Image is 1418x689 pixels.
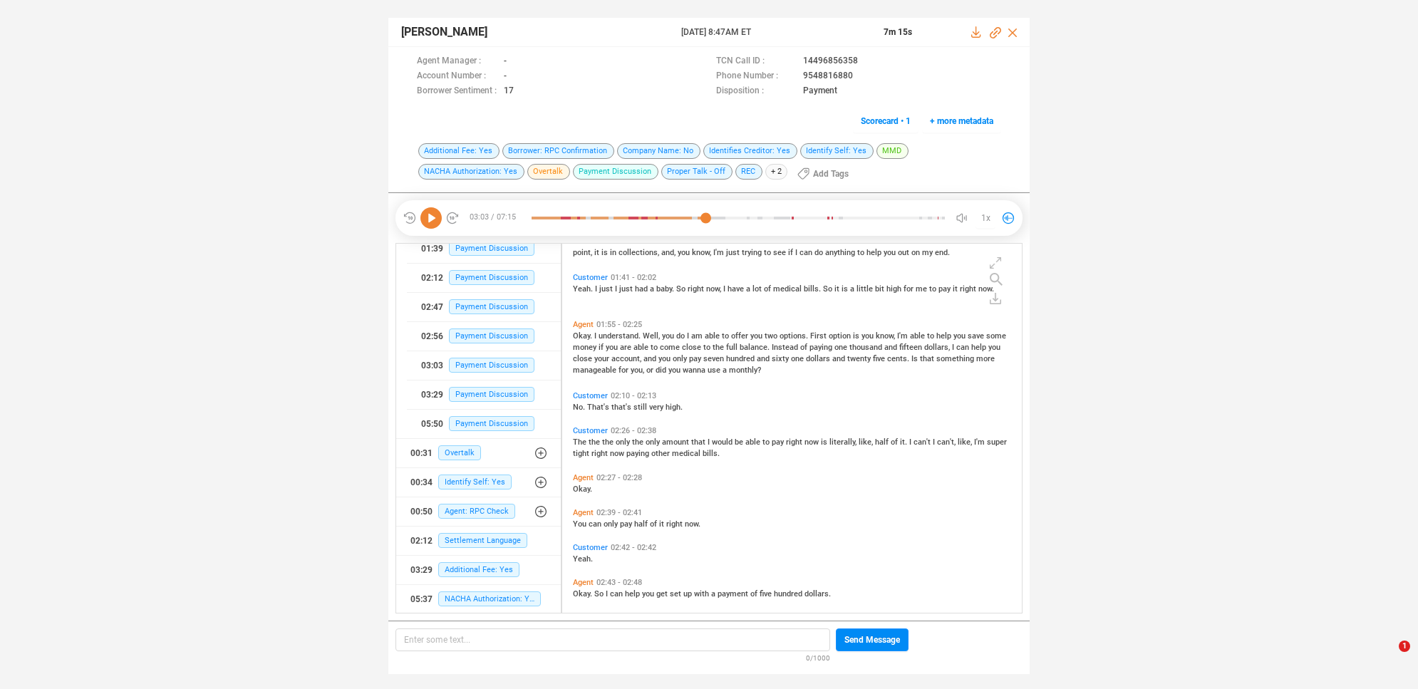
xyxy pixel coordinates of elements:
span: NACHA Authorization: Yes [418,164,524,180]
span: Overtalk [527,164,570,180]
span: 9548816880 [803,69,853,84]
span: a [650,284,656,294]
span: you [953,331,968,341]
span: do [676,331,687,341]
span: Agent [573,508,594,517]
span: full [726,343,740,352]
span: to [857,248,866,257]
span: did [656,366,668,375]
span: had [635,284,650,294]
span: one [791,354,806,363]
span: money [573,343,599,352]
span: fifteen [899,343,924,352]
span: five [760,589,774,599]
span: now [610,449,626,458]
span: use [708,366,723,375]
span: 7m 15s [884,27,912,37]
span: for [619,366,631,375]
span: Yeah. [573,554,593,564]
span: to [927,331,936,341]
span: that's [611,403,633,412]
span: Agent [573,320,594,329]
span: of [764,284,773,294]
span: only [616,437,632,447]
span: able [910,331,927,341]
span: Payment [803,84,837,99]
span: pay [620,519,634,529]
span: medical [672,449,703,458]
button: Send Message [836,628,909,651]
span: wanna [683,366,708,375]
span: only [604,519,620,529]
span: right [688,284,706,294]
span: a [850,284,857,294]
span: able [745,437,762,447]
span: something [936,354,976,363]
span: I'm [974,437,987,447]
span: Yeah. [573,284,595,294]
span: you [861,331,876,341]
span: pay [689,354,703,363]
span: out [898,248,911,257]
span: literally, [829,437,859,447]
span: bills. [804,284,823,294]
div: 02:12 [421,266,443,289]
span: Instead [772,343,800,352]
div: 02:56 [421,325,443,348]
span: to [929,284,938,294]
span: half [634,519,650,529]
span: Account Number : [417,69,497,84]
span: twenty [847,354,873,363]
span: to [722,331,731,341]
span: very [649,403,666,412]
span: you [678,248,692,257]
span: Identify Self: Yes [438,475,512,489]
button: 00:34Identify Self: Yes [396,468,561,497]
span: high. [666,403,683,412]
span: Well, [643,331,662,341]
span: Scorecard • 1 [861,110,911,133]
span: that [691,437,708,447]
button: + more metadata [922,110,1001,133]
span: medical [773,284,804,294]
span: Borrower: RPC Confirmation [502,143,614,159]
span: can [610,589,625,599]
iframe: Intercom live chat [1370,641,1404,675]
span: help [936,331,953,341]
span: be [735,437,745,447]
span: a [746,284,752,294]
span: that [920,354,936,363]
span: of [650,519,659,529]
span: bit [875,284,886,294]
span: 01:55 - 02:25 [594,320,645,329]
span: Customer [573,426,608,435]
button: 1x [975,208,995,228]
button: 02:47Payment Discussion [407,293,561,321]
div: 00:50 [410,500,433,523]
span: the [632,437,646,447]
span: + more metadata [930,110,993,133]
span: collections, [619,248,661,257]
div: 02:47 [421,296,443,318]
span: one [834,343,849,352]
span: sixty [772,354,791,363]
span: Payment Discussion [573,164,658,180]
span: to [764,248,773,257]
button: Add Tags [789,162,857,185]
span: I [933,437,937,447]
span: come [660,343,682,352]
span: the [589,437,602,447]
button: 03:29Additional Fee: Yes [396,556,561,584]
button: 05:37NACHA Authorization: Yes [396,585,561,613]
span: - [504,69,507,84]
span: 01:41 - 02:02 [608,273,659,282]
span: baby. [656,284,676,294]
span: Identifies Creditor: Yes [703,143,797,159]
span: five [873,354,887,363]
span: option [829,331,853,341]
span: Add Tags [813,162,849,185]
span: The [573,437,589,447]
span: 03:03 / 07:15 [460,207,532,229]
span: I [615,284,619,294]
div: grid [569,247,1022,611]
